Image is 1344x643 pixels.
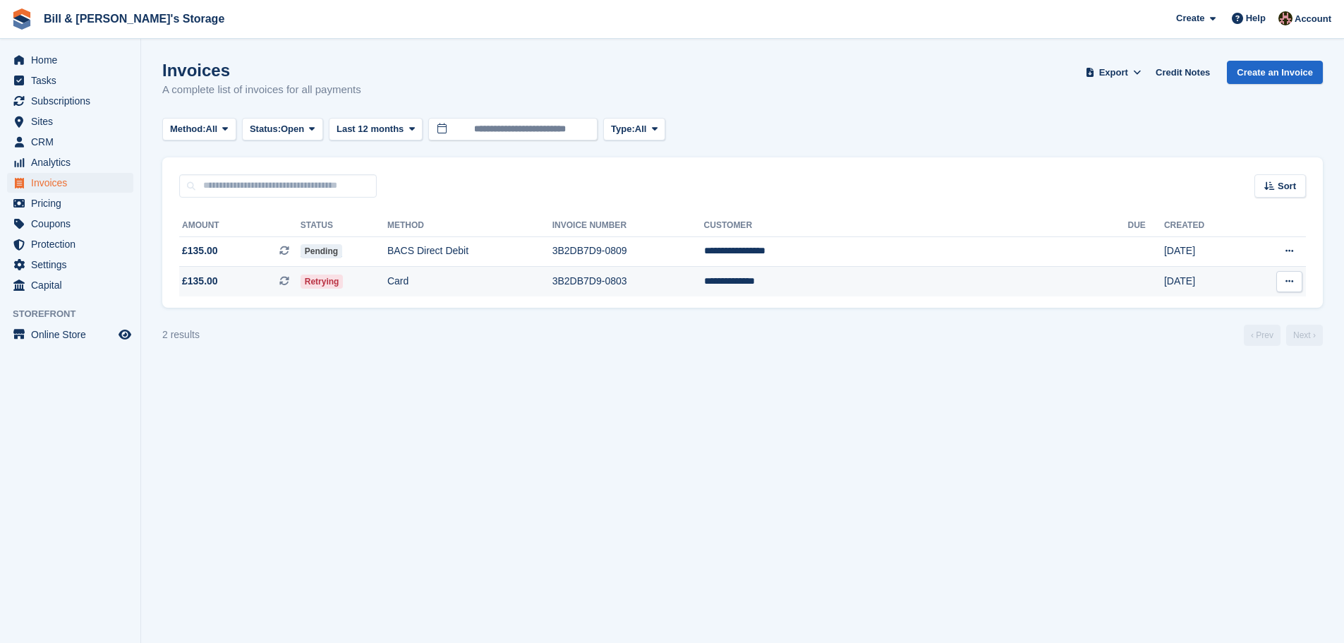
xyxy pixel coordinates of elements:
[31,214,116,234] span: Coupons
[7,91,133,111] a: menu
[552,215,704,237] th: Invoice Number
[329,118,423,141] button: Last 12 months
[387,267,552,296] td: Card
[31,71,116,90] span: Tasks
[301,244,342,258] span: Pending
[7,71,133,90] a: menu
[7,275,133,295] a: menu
[635,122,647,136] span: All
[1227,61,1323,84] a: Create an Invoice
[31,275,116,295] span: Capital
[1164,267,1246,296] td: [DATE]
[31,91,116,111] span: Subscriptions
[206,122,218,136] span: All
[552,267,704,296] td: 3B2DB7D9-0803
[281,122,304,136] span: Open
[11,8,32,30] img: stora-icon-8386f47178a22dfd0bd8f6a31ec36ba5ce8667c1dd55bd0f319d3a0aa187defe.svg
[387,215,552,237] th: Method
[7,325,133,344] a: menu
[31,50,116,70] span: Home
[1241,325,1326,346] nav: Page
[552,236,704,267] td: 3B2DB7D9-0809
[1176,11,1204,25] span: Create
[301,215,387,237] th: Status
[250,122,281,136] span: Status:
[7,173,133,193] a: menu
[162,61,361,80] h1: Invoices
[182,244,218,258] span: £135.00
[31,325,116,344] span: Online Store
[116,326,133,343] a: Preview store
[1295,12,1331,26] span: Account
[1128,215,1164,237] th: Due
[31,193,116,213] span: Pricing
[31,255,116,275] span: Settings
[31,152,116,172] span: Analytics
[182,274,218,289] span: £135.00
[1244,325,1281,346] a: Previous
[337,122,404,136] span: Last 12 months
[1082,61,1144,84] button: Export
[7,193,133,213] a: menu
[170,122,206,136] span: Method:
[1278,179,1296,193] span: Sort
[603,118,665,141] button: Type: All
[301,275,344,289] span: Retrying
[179,215,301,237] th: Amount
[162,82,361,98] p: A complete list of invoices for all payments
[162,327,200,342] div: 2 results
[7,132,133,152] a: menu
[7,112,133,131] a: menu
[31,234,116,254] span: Protection
[1246,11,1266,25] span: Help
[31,173,116,193] span: Invoices
[387,236,552,267] td: BACS Direct Debit
[242,118,323,141] button: Status: Open
[31,132,116,152] span: CRM
[704,215,1128,237] th: Customer
[1286,325,1323,346] a: Next
[1150,61,1216,84] a: Credit Notes
[7,255,133,275] a: menu
[1164,215,1246,237] th: Created
[1099,66,1128,80] span: Export
[7,50,133,70] a: menu
[162,118,236,141] button: Method: All
[1164,236,1246,267] td: [DATE]
[7,214,133,234] a: menu
[13,307,140,321] span: Storefront
[38,7,230,30] a: Bill & [PERSON_NAME]'s Storage
[1278,11,1292,25] img: Jack Bottesch
[7,152,133,172] a: menu
[31,112,116,131] span: Sites
[611,122,635,136] span: Type:
[7,234,133,254] a: menu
